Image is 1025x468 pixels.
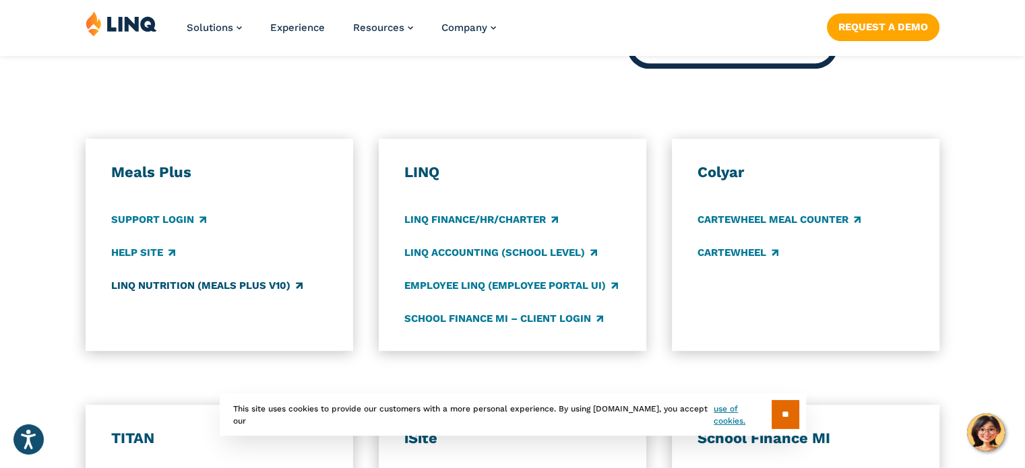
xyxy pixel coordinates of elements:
[441,22,496,34] a: Company
[86,11,157,36] img: LINQ | K‑12 Software
[697,212,861,227] a: CARTEWHEEL Meal Counter
[827,13,939,40] a: Request a Demo
[187,22,233,34] span: Solutions
[404,311,603,326] a: School Finance MI – Client Login
[697,245,778,260] a: CARTEWHEEL
[111,245,175,260] a: Help Site
[404,163,621,182] h3: LINQ
[220,393,806,436] div: This site uses cookies to provide our customers with a more personal experience. By using [DOMAIN...
[404,212,558,227] a: LINQ Finance/HR/Charter
[187,22,242,34] a: Solutions
[270,22,325,34] a: Experience
[353,22,404,34] span: Resources
[353,22,413,34] a: Resources
[714,403,771,427] a: use of cookies.
[697,163,914,182] h3: Colyar
[111,278,303,293] a: LINQ Nutrition (Meals Plus v10)
[441,22,487,34] span: Company
[111,163,328,182] h3: Meals Plus
[967,413,1005,451] button: Hello, have a question? Let’s chat.
[404,278,618,293] a: Employee LINQ (Employee Portal UI)
[404,245,597,260] a: LINQ Accounting (school level)
[187,11,496,55] nav: Primary Navigation
[827,11,939,40] nav: Button Navigation
[111,212,206,227] a: Support Login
